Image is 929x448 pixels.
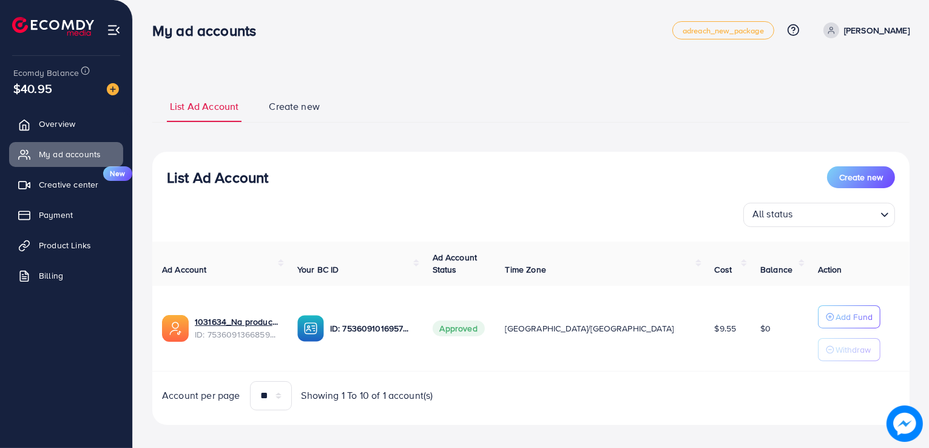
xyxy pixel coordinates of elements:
[9,263,123,288] a: Billing
[797,205,876,224] input: Search for option
[195,328,278,341] span: ID: 7536091366859063313
[302,389,433,402] span: Showing 1 To 10 of 1 account(s)
[162,389,240,402] span: Account per page
[836,342,871,357] p: Withdraw
[195,316,278,328] a: 1031634_Na production_1754633052441
[39,239,91,251] span: Product Links
[39,209,73,221] span: Payment
[818,263,842,276] span: Action
[760,263,792,276] span: Balance
[9,203,123,227] a: Payment
[195,316,278,341] div: <span class='underline'>1031634_Na production_1754633052441</span></br>7536091366859063313
[330,321,413,336] p: ID: 7536091016957476880
[13,67,79,79] span: Ecomdy Balance
[433,251,478,276] span: Ad Account Status
[152,22,266,39] h3: My ad accounts
[39,118,75,130] span: Overview
[167,169,268,186] h3: List Ad Account
[12,17,94,36] img: logo
[818,338,880,361] button: Withdraw
[39,270,63,282] span: Billing
[887,406,923,442] img: image
[9,142,123,166] a: My ad accounts
[170,100,238,114] span: List Ad Account
[269,100,320,114] span: Create new
[819,22,910,38] a: [PERSON_NAME]
[672,21,774,39] a: adreach_new_package
[750,205,796,224] span: All status
[433,321,485,336] span: Approved
[39,148,101,160] span: My ad accounts
[297,263,339,276] span: Your BC ID
[760,322,771,334] span: $0
[103,166,132,181] span: New
[715,263,732,276] span: Cost
[39,178,98,191] span: Creative center
[107,23,121,37] img: menu
[162,263,207,276] span: Ad Account
[162,315,189,342] img: ic-ads-acc.e4c84228.svg
[107,83,119,95] img: image
[818,305,880,328] button: Add Fund
[743,203,895,227] div: Search for option
[683,27,764,35] span: adreach_new_package
[505,322,674,334] span: [GEOGRAPHIC_DATA]/[GEOGRAPHIC_DATA]
[9,112,123,136] a: Overview
[9,233,123,257] a: Product Links
[9,172,123,197] a: Creative centerNew
[715,322,737,334] span: $9.55
[13,80,52,97] span: $40.95
[827,166,895,188] button: Create new
[836,310,873,324] p: Add Fund
[505,263,546,276] span: Time Zone
[839,171,883,183] span: Create new
[844,23,910,38] p: [PERSON_NAME]
[297,315,324,342] img: ic-ba-acc.ded83a64.svg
